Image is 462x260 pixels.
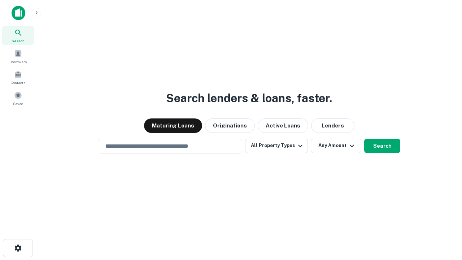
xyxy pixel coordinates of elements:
[205,118,255,133] button: Originations
[11,80,25,86] span: Contacts
[12,38,25,44] span: Search
[245,139,308,153] button: All Property Types
[364,139,400,153] button: Search
[13,101,23,107] span: Saved
[258,118,308,133] button: Active Loans
[311,139,361,153] button: Any Amount
[2,68,34,87] a: Contacts
[166,90,332,107] h3: Search lenders & loans, faster.
[12,6,25,20] img: capitalize-icon.png
[2,26,34,45] a: Search
[144,118,202,133] button: Maturing Loans
[2,88,34,108] a: Saved
[311,118,354,133] button: Lenders
[426,202,462,237] iframe: Chat Widget
[9,59,27,65] span: Borrowers
[2,47,34,66] a: Borrowers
